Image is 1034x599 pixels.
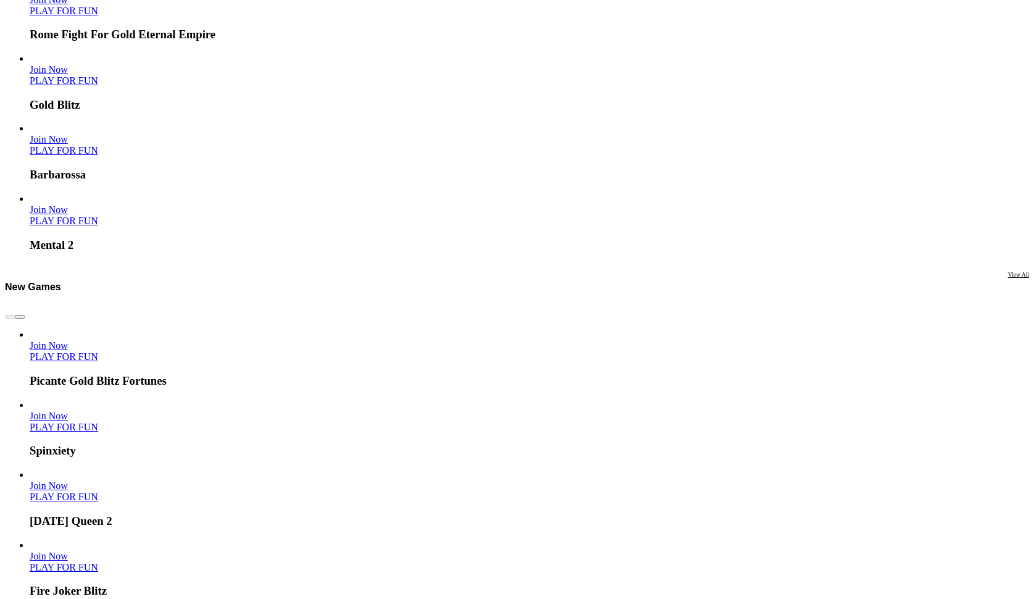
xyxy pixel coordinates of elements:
[30,145,98,156] a: Barbarossa
[30,444,1029,458] h3: Spinxiety
[30,351,98,362] a: Picante Gold Blitz Fortunes
[30,64,68,75] span: Join Now
[30,469,1029,528] article: Carnival Queen 2
[30,98,1029,112] h3: Gold Blitz
[30,562,98,572] a: Fire Joker Blitz
[30,492,98,502] a: Carnival Queen 2
[30,134,68,145] span: Join Now
[30,422,98,432] a: Spinxiety
[30,480,68,491] a: Carnival Queen 2
[30,216,98,226] a: Mental 2
[30,540,1029,598] article: Fire Joker Blitz
[30,204,68,215] span: Join Now
[30,551,68,561] a: Fire Joker Blitz
[30,168,1029,182] h3: Barbarossa
[30,400,1029,458] article: Spinxiety
[30,514,1029,528] h3: [DATE] Queen 2
[30,204,68,215] a: Mental 2
[30,374,1029,388] h3: Picante Gold Blitz Fortunes
[5,281,61,293] h3: New Games
[30,28,1029,41] h3: Rome Fight For Gold Eternal Empire
[15,315,25,319] button: next slide
[30,329,1029,388] article: Picante Gold Blitz Fortunes
[30,480,68,491] span: Join Now
[1008,271,1029,278] span: View All
[30,123,1029,182] article: Barbarossa
[30,584,1029,598] h3: Fire Joker Blitz
[30,340,68,351] span: Join Now
[5,315,15,319] button: prev slide
[30,64,68,75] a: Gold Blitz
[30,6,98,16] a: Rome Fight For Gold Eternal Empire
[30,193,1029,252] article: Mental 2
[30,340,68,351] a: Picante Gold Blitz Fortunes
[30,411,68,421] a: Spinxiety
[30,134,68,145] a: Barbarossa
[30,551,68,561] span: Join Now
[30,75,98,86] a: Gold Blitz
[30,411,68,421] span: Join Now
[1008,271,1029,303] a: View All
[30,238,1029,252] h3: Mental 2
[30,53,1029,112] article: Gold Blitz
